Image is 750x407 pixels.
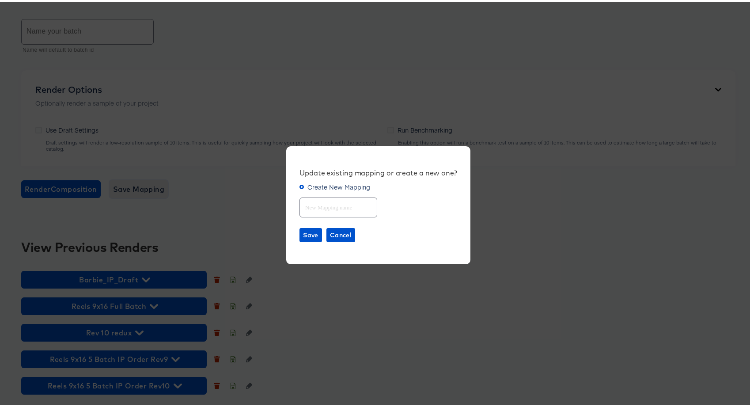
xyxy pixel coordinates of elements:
input: New Mapping name [300,193,377,212]
span: Save [303,228,318,239]
div: Update existing mapping or create a new one? [299,167,457,175]
button: Cancel [326,226,355,240]
button: Save [299,226,322,240]
span: Cancel [330,228,352,239]
span: Create New Mapping [307,181,370,190]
